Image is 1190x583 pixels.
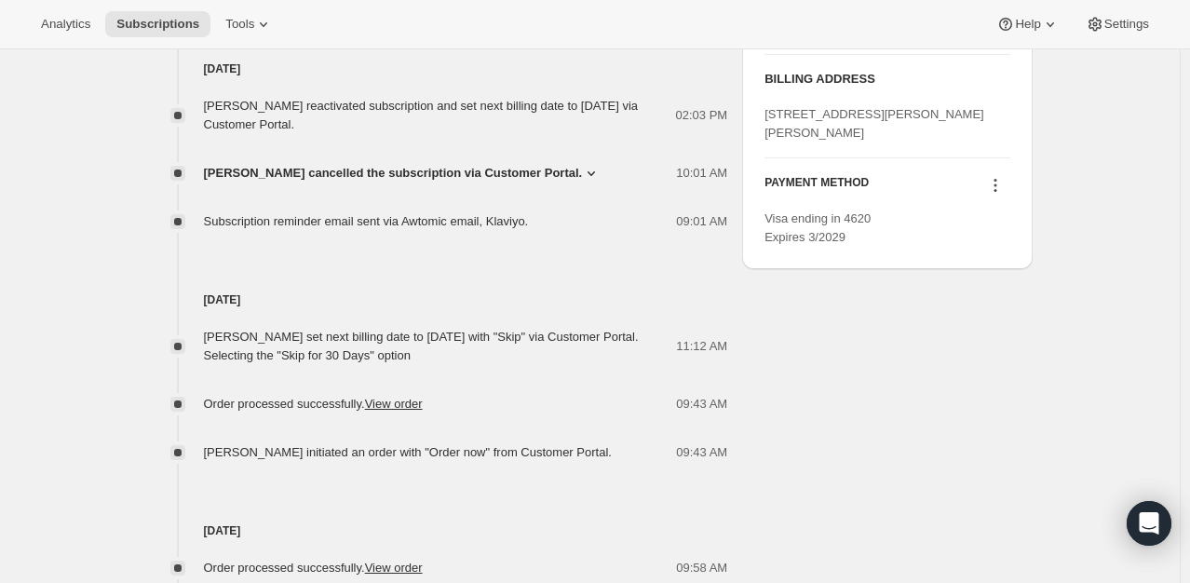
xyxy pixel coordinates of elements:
h3: BILLING ADDRESS [764,70,1009,88]
span: Analytics [41,17,90,32]
button: [PERSON_NAME] cancelled the subscription via Customer Portal. [204,164,602,183]
span: [PERSON_NAME] reactivated subscription and set next billing date to [DATE] via Customer Portal. [204,99,639,131]
span: Subscription reminder email sent via Awtomic email, Klaviyo. [204,214,529,228]
span: 02:03 PM [676,106,728,125]
button: Analytics [30,11,101,37]
span: Settings [1104,17,1149,32]
span: Order processed successfully. [204,397,423,411]
button: Tools [214,11,284,37]
a: View order [365,561,423,575]
span: Order processed successfully. [204,561,423,575]
span: Visa ending in 4620 Expires 3/2029 [764,211,871,244]
span: 09:43 AM [676,395,727,414]
button: Help [985,11,1070,37]
span: Subscriptions [116,17,199,32]
span: 10:01 AM [676,164,727,183]
span: Tools [225,17,254,32]
button: Subscriptions [105,11,210,37]
span: 09:43 AM [676,443,727,462]
h3: PAYMENT METHOD [764,175,869,200]
a: View order [365,397,423,411]
h4: [DATE] [148,60,728,78]
span: 11:12 AM [676,337,727,356]
h4: [DATE] [148,291,728,309]
span: [STREET_ADDRESS][PERSON_NAME][PERSON_NAME] [764,107,984,140]
div: Open Intercom Messenger [1127,501,1171,546]
span: [PERSON_NAME] set next billing date to [DATE] with "Skip" via Customer Portal. Selecting the "Ski... [204,330,639,362]
span: 09:58 AM [676,559,727,577]
span: Help [1015,17,1040,32]
h4: [DATE] [148,522,728,540]
span: [PERSON_NAME] initiated an order with "Order now" from Customer Portal. [204,445,612,459]
span: 09:01 AM [676,212,727,231]
span: [PERSON_NAME] cancelled the subscription via Customer Portal. [204,164,583,183]
button: Settings [1075,11,1160,37]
